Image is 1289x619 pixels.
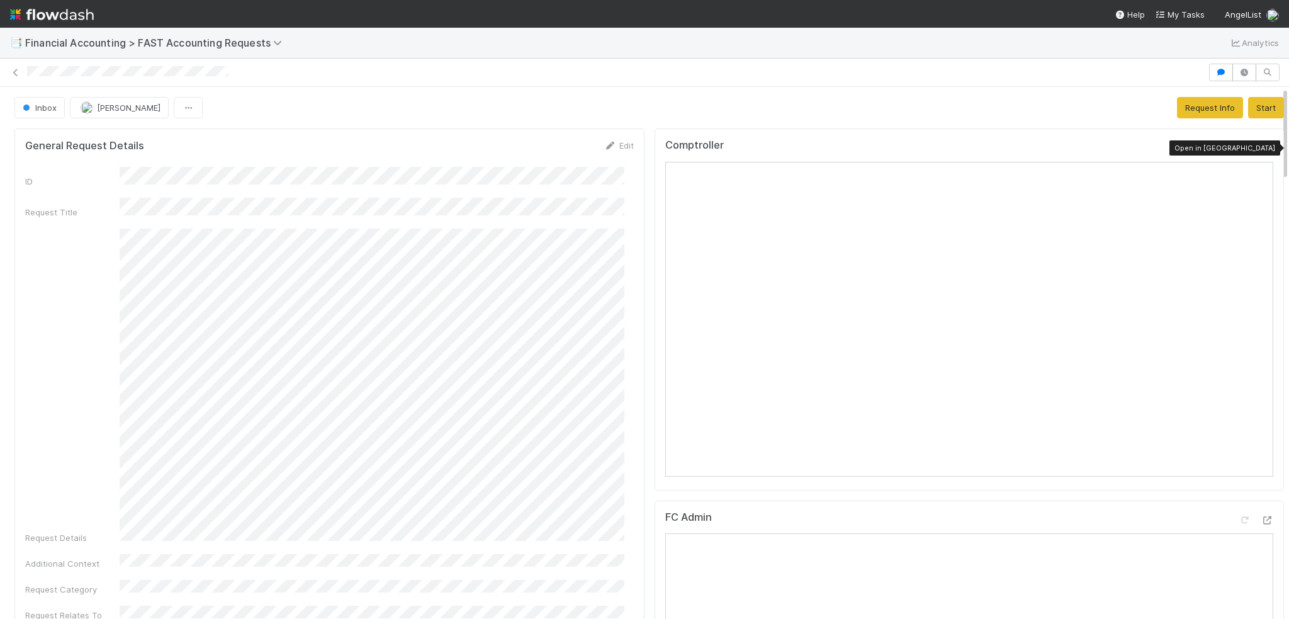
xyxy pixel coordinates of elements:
[25,206,120,219] div: Request Title
[1248,97,1284,118] button: Start
[10,4,94,25] img: logo-inverted-e16ddd16eac7371096b0.svg
[25,175,120,188] div: ID
[97,103,160,113] span: [PERSON_NAME]
[25,140,144,152] h5: General Request Details
[1155,9,1205,20] span: My Tasks
[25,531,120,544] div: Request Details
[1115,8,1145,21] div: Help
[604,140,634,150] a: Edit
[25,583,120,596] div: Request Category
[81,101,93,114] img: avatar_e5ec2f5b-afc7-4357-8cf1-2139873d70b1.png
[665,139,724,152] h5: Comptroller
[1229,35,1279,50] a: Analytics
[665,511,712,524] h5: FC Admin
[25,557,120,570] div: Additional Context
[10,37,23,48] span: 📑
[70,97,169,118] button: [PERSON_NAME]
[14,97,65,118] button: Inbox
[20,103,57,113] span: Inbox
[1155,8,1205,21] a: My Tasks
[1225,9,1261,20] span: AngelList
[1177,97,1243,118] button: Request Info
[1266,9,1279,21] img: avatar_e5ec2f5b-afc7-4357-8cf1-2139873d70b1.png
[25,37,288,49] span: Financial Accounting > FAST Accounting Requests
